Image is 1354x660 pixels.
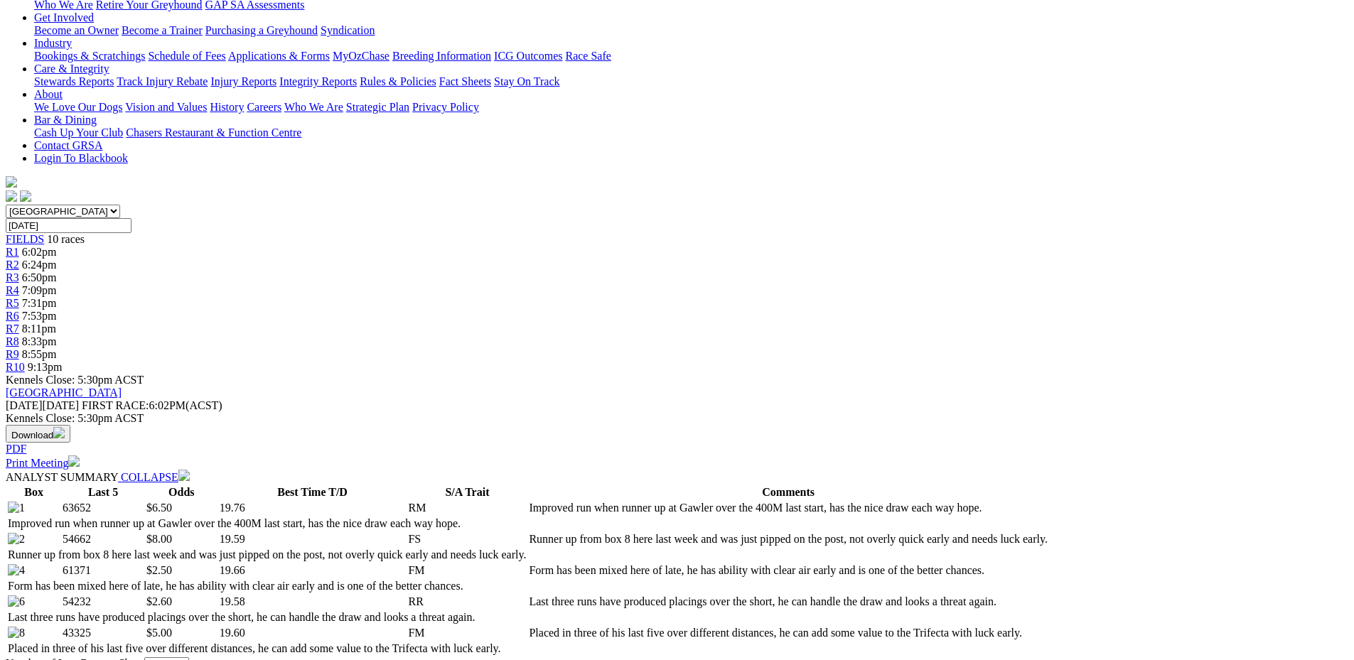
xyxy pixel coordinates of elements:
[6,233,44,245] a: FIELDS
[407,563,527,578] td: FM
[6,443,1348,455] div: Download
[528,532,1048,546] td: Runner up from box 8 here last week and was just pipped on the post, not overly quick early and n...
[7,610,527,624] td: Last three runs have produced placings over the short, he can handle the draw and looks a threat ...
[22,323,56,335] span: 8:11pm
[34,114,97,126] a: Bar & Dining
[219,626,407,640] td: 19.60
[6,335,19,347] a: R8
[125,101,207,113] a: Vision and Values
[6,297,19,309] a: R5
[7,642,527,656] td: Placed in three of his last five over different distances, he can add some value to the Trifecta ...
[407,501,527,515] td: RM
[6,374,144,386] span: Kennels Close: 5:30pm ACST
[247,101,281,113] a: Careers
[228,50,330,62] a: Applications & Forms
[494,75,559,87] a: Stay On Track
[34,139,102,151] a: Contact GRSA
[528,485,1048,499] th: Comments
[122,24,203,36] a: Become a Trainer
[8,502,25,514] img: 1
[22,246,57,258] span: 6:02pm
[148,50,225,62] a: Schedule of Fees
[412,101,479,113] a: Privacy Policy
[6,323,19,335] span: R7
[6,386,122,399] a: [GEOGRAPHIC_DATA]
[28,361,63,373] span: 9:13pm
[7,579,527,593] td: Form has been mixed here of late, he has ability with clear air early and is one of the better ch...
[34,101,122,113] a: We Love Our Dogs
[62,501,144,515] td: 63652
[333,50,389,62] a: MyOzChase
[34,24,1348,37] div: Get Involved
[6,348,19,360] a: R9
[22,284,57,296] span: 7:09pm
[528,626,1048,640] td: Placed in three of his last five over different distances, he can add some value to the Trifecta ...
[407,485,527,499] th: S/A Trait
[407,626,527,640] td: FM
[34,63,109,75] a: Care & Integrity
[62,595,144,609] td: 54232
[146,627,172,639] span: $5.00
[7,485,60,499] th: Box
[219,563,407,578] td: 19.66
[6,470,1348,484] div: ANALYST SUMMARY
[34,24,119,36] a: Become an Owner
[178,470,190,481] img: chevron-down-white.svg
[279,75,357,87] a: Integrity Reports
[205,24,318,36] a: Purchasing a Greyhound
[6,246,19,258] a: R1
[34,126,1348,139] div: Bar & Dining
[117,75,208,87] a: Track Injury Rebate
[219,532,407,546] td: 19.59
[62,563,144,578] td: 61371
[34,75,1348,88] div: Care & Integrity
[121,471,178,483] span: COLLAPSE
[34,126,123,139] a: Cash Up Your Club
[565,50,611,62] a: Race Safe
[6,176,17,188] img: logo-grsa-white.png
[62,532,144,546] td: 54662
[8,627,25,639] img: 8
[126,126,301,139] a: Chasers Restaurant & Function Centre
[7,548,527,562] td: Runner up from box 8 here last week and was just pipped on the post, not overly quick early and n...
[6,443,26,455] a: PDF
[528,595,1048,609] td: Last three runs have produced placings over the short, he can handle the draw and looks a threat ...
[22,310,57,322] span: 7:53pm
[82,399,222,411] span: 6:02PM(ACST)
[6,425,70,443] button: Download
[146,502,172,514] span: $6.50
[494,50,562,62] a: ICG Outcomes
[6,310,19,322] a: R6
[6,399,43,411] span: [DATE]
[20,190,31,202] img: twitter.svg
[6,271,19,283] a: R3
[8,533,25,546] img: 2
[146,533,172,545] span: $8.00
[360,75,436,87] a: Rules & Policies
[6,361,25,373] a: R10
[62,626,144,640] td: 43325
[146,564,172,576] span: $2.50
[407,595,527,609] td: RR
[34,152,128,164] a: Login To Blackbook
[22,271,57,283] span: 6:50pm
[34,50,145,62] a: Bookings & Scratchings
[210,75,276,87] a: Injury Reports
[6,399,79,411] span: [DATE]
[219,501,407,515] td: 19.76
[6,284,19,296] a: R4
[8,595,25,608] img: 6
[118,471,190,483] a: COLLAPSE
[22,259,57,271] span: 6:24pm
[34,11,94,23] a: Get Involved
[6,412,1348,425] div: Kennels Close: 5:30pm ACST
[439,75,491,87] a: Fact Sheets
[47,233,85,245] span: 10 races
